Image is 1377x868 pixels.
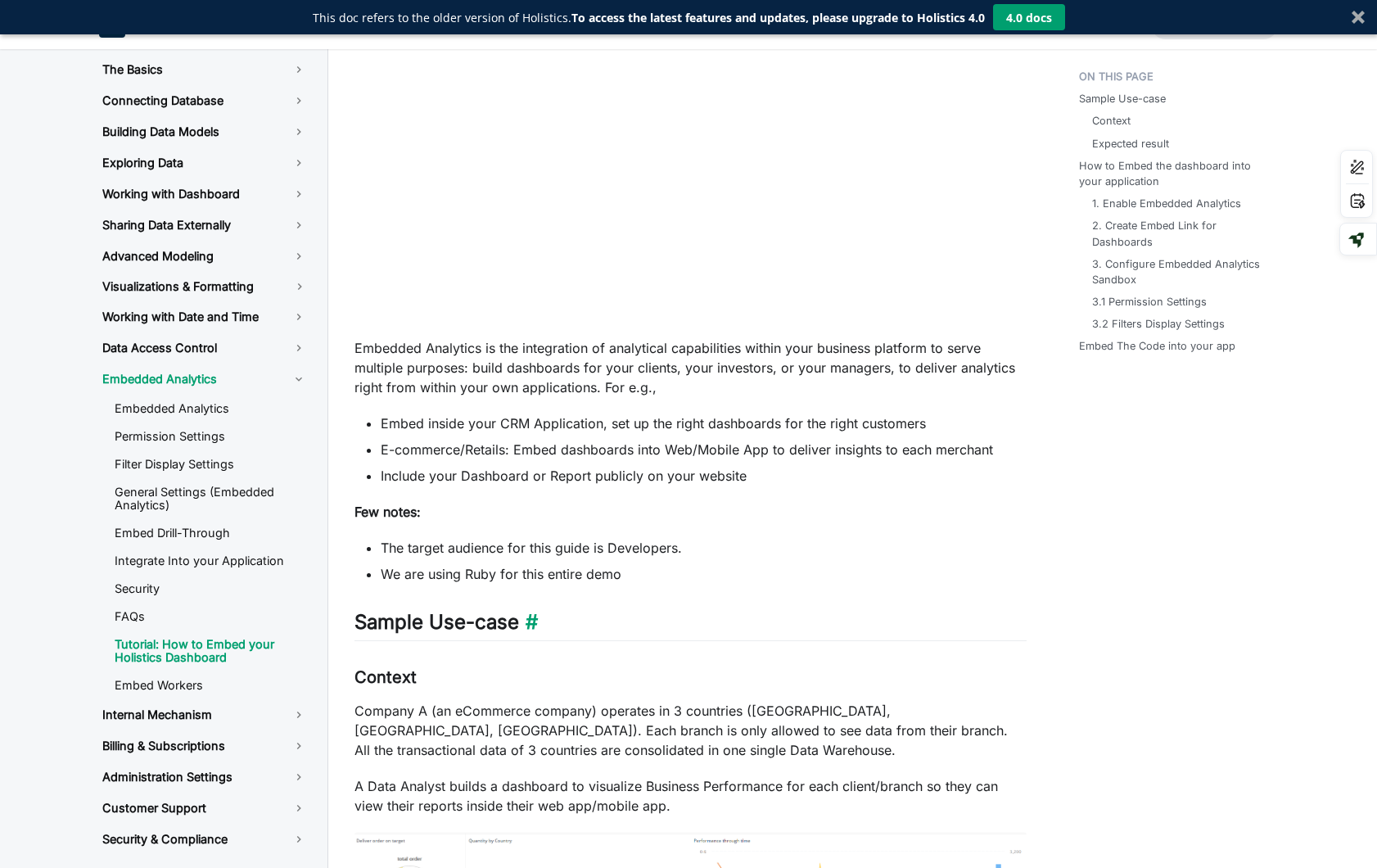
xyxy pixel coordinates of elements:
a: Billing & Subscriptions [89,732,320,760]
a: Internal Mechanism [89,701,320,729]
button: Toggle the collapsible sidebar category 'Visualizations & Formatting' [279,274,320,300]
a: The Basics [89,56,320,84]
a: Direct link to Sample Use-case [519,610,538,634]
strong: To access the latest features and updates, please upgrade to Holistics 4.0 [571,10,985,25]
a: HolisticsHolistics Docs (3.0) [99,11,255,38]
a: Working with Dashboard [89,180,320,208]
a: Filter Display Settings [102,452,320,477]
a: Context [1092,113,1131,129]
a: Embed Drill-Through [102,521,320,545]
a: FAQs [102,604,320,629]
a: Exploring Data [89,149,320,177]
div: This doc refers to the older version of Holistics.To access the latest features and updates, plea... [313,9,985,26]
li: Include your Dashboard or Report publicly on your website [381,466,1027,486]
a: Sample Use-case [1079,91,1166,106]
a: 3.2 Filters Display Settings [1092,316,1225,332]
strong: Few notes: [354,504,421,520]
a: Visualizations & Formatting [89,274,279,300]
a: Embedded Analytics [89,365,320,393]
a: 3.1 Permission Settings [1092,294,1207,310]
a: Embed The Code into your app [1079,338,1235,354]
a: Embedded Analytics [102,396,320,421]
p: Embedded Analytics is the integration of analytical capabilities within your business platform to... [354,338,1027,397]
li: The target audience for this guide is Developers. [381,538,1027,558]
nav: Docs sidebar [83,49,328,868]
li: E-commerce/Retails: Embed dashboards into Web/Mobile App to deliver insights to each merchant [381,440,1027,459]
h3: Context [354,667,1027,688]
a: Connecting Database [89,87,320,115]
a: 1. Enable Embedded Analytics [1092,196,1241,211]
a: Data Access Control [89,334,320,362]
a: Building Data Models [89,118,320,146]
a: How to Embed the dashboard into your application [1079,158,1275,189]
a: Tutorial: How to Embed your Holistics Dashboard [102,632,320,670]
li: We are using Ruby for this entire demo [381,564,1027,584]
a: Security [102,576,320,601]
p: A Data Analyst builds a dashboard to visualize Business Performance for each client/branch so the... [354,776,1027,816]
li: Embed inside your CRM Application, set up the right dashboards for the right customers [381,414,1027,433]
a: Integrate Into your Application [102,549,320,573]
a: Working with Date and Time [89,303,320,331]
a: Advanced Modeling [89,242,320,270]
a: Customer Support [89,794,320,822]
a: Expected result [1092,136,1169,151]
a: Permission Settings [102,424,320,449]
p: This doc refers to the older version of Holistics. [313,9,985,26]
button: 4.0 docs [993,4,1065,30]
a: 2. Create Embed Link for Dashboards [1092,218,1268,249]
h2: Sample Use-case [354,610,1027,641]
a: 3. Configure Embedded Analytics Sandbox [1092,256,1268,287]
a: Security & Compliance [89,825,320,853]
a: Sharing Data Externally [89,211,320,239]
a: Administration Settings [89,763,320,791]
a: General Settings (Embedded Analytics) [102,480,320,518]
p: Company A (an eCommerce company) operates in 3 countries ([GEOGRAPHIC_DATA], [GEOGRAPHIC_DATA], [... [354,701,1027,760]
a: Embed Workers [102,673,320,698]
